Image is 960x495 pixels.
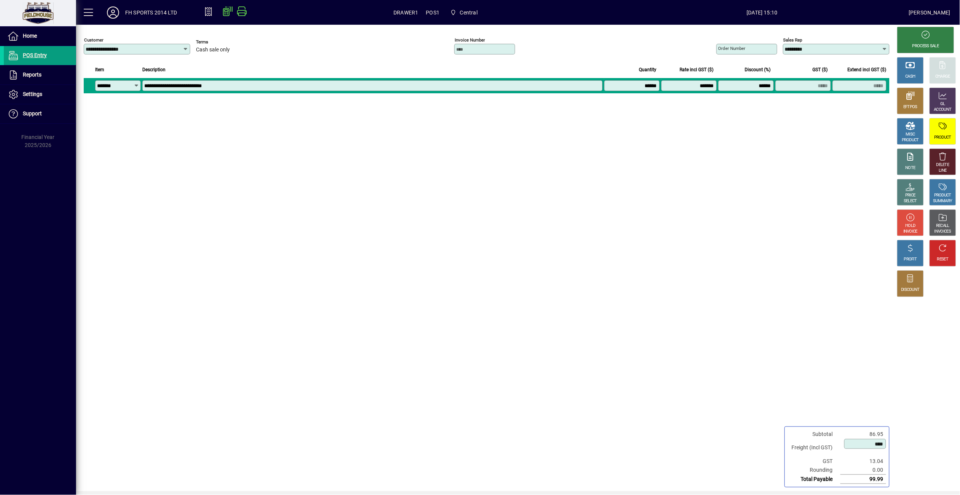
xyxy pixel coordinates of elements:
span: Quantity [639,65,657,74]
span: Terms [196,40,242,45]
div: PRODUCT [902,137,919,143]
div: ACCOUNT [934,107,952,113]
a: Home [4,27,76,46]
div: FH SPORTS 2014 LTD [125,6,177,19]
span: Cash sale only [196,47,230,53]
td: Freight (Incl GST) [788,439,841,457]
div: EFTPOS [904,104,918,110]
span: Description [142,65,166,74]
div: SELECT [904,198,917,204]
div: PROCESS SALE [912,43,939,49]
td: 13.04 [841,457,886,466]
mat-label: Order number [718,46,746,51]
div: GL [941,101,946,107]
mat-label: Sales rep [783,37,802,43]
span: Support [23,110,42,117]
td: Rounding [788,466,841,475]
div: MISC [906,132,915,137]
div: [PERSON_NAME] [909,6,950,19]
div: NOTE [906,165,915,171]
a: Support [4,104,76,123]
span: Discount (%) [745,65,771,74]
div: PRODUCT [934,193,951,198]
div: PROFIT [904,257,917,262]
td: Subtotal [788,430,841,439]
div: DISCOUNT [901,287,920,293]
span: DRAWER1 [393,6,418,19]
span: POS1 [426,6,440,19]
span: Reports [23,72,41,78]
button: Profile [101,6,125,19]
div: HOLD [906,223,915,229]
mat-label: Customer [84,37,103,43]
div: PRODUCT [934,135,951,141]
div: PRICE [906,193,916,198]
div: SUMMARY [933,198,952,204]
td: 86.95 [841,430,886,439]
span: Extend incl GST ($) [848,65,887,74]
div: INVOICES [935,229,951,235]
div: CASH [906,74,915,80]
span: Item [95,65,104,74]
a: Settings [4,85,76,104]
span: Rate incl GST ($) [680,65,714,74]
mat-label: Invoice number [455,37,485,43]
div: INVOICE [903,229,917,235]
div: DELETE [936,162,949,168]
td: GST [788,457,841,466]
td: Total Payable [788,475,841,484]
span: Home [23,33,37,39]
td: 0.00 [841,466,886,475]
div: RESET [937,257,949,262]
span: GST ($) [813,65,828,74]
span: [DATE] 15:10 [616,6,909,19]
span: Settings [23,91,42,97]
div: LINE [939,168,947,174]
div: CHARGE [936,74,950,80]
span: Central [460,6,478,19]
span: POS Entry [23,52,47,58]
td: 99.99 [841,475,886,484]
a: Reports [4,65,76,85]
span: Central [447,6,481,19]
div: RECALL [936,223,950,229]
